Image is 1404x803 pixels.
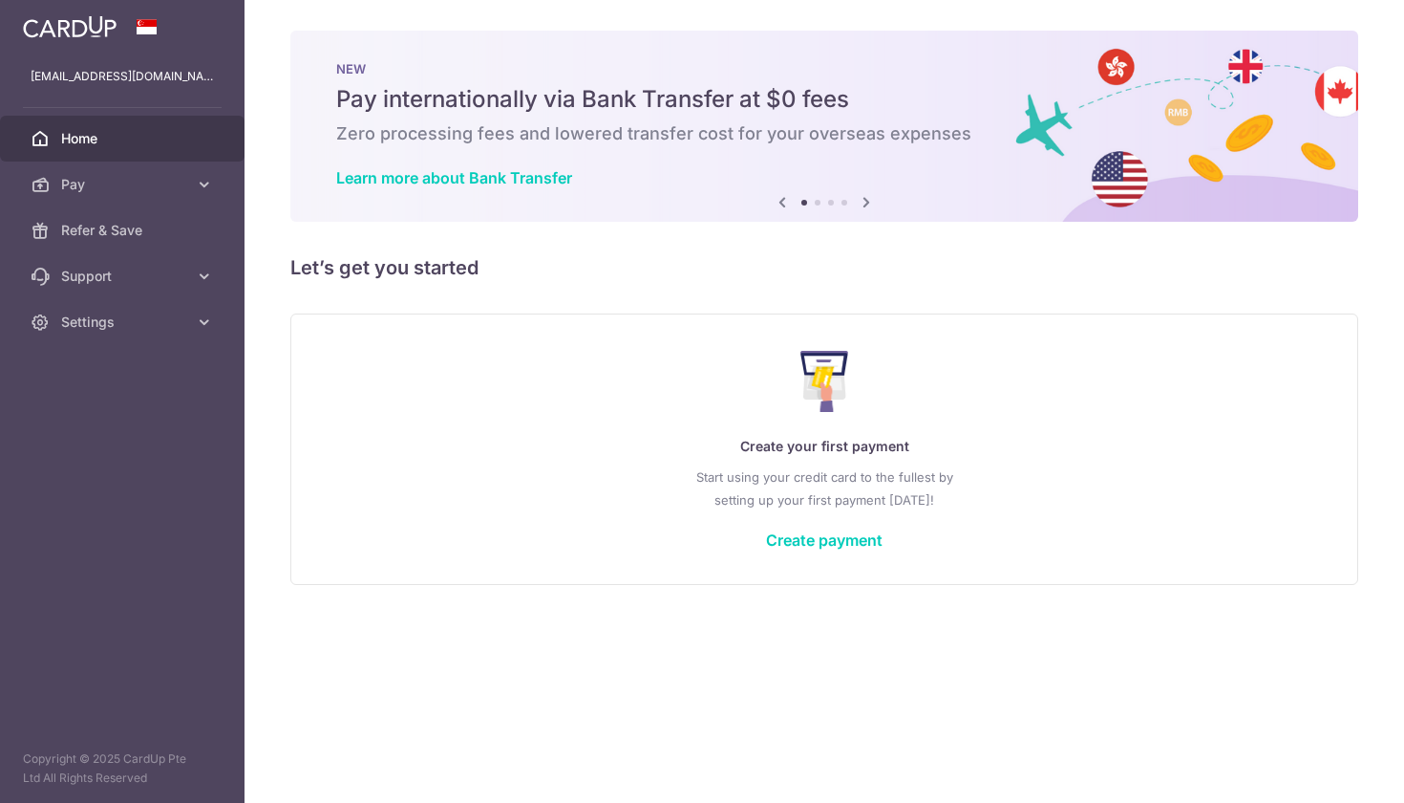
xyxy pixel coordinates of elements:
[330,435,1319,458] p: Create your first payment
[336,84,1312,115] h5: Pay internationally via Bank Transfer at $0 fees
[800,351,849,412] img: Make Payment
[290,31,1358,222] img: Bank transfer banner
[330,466,1319,511] p: Start using your credit card to the fullest by setting up your first payment [DATE]!
[31,67,214,86] p: [EMAIL_ADDRESS][DOMAIN_NAME]
[61,313,187,332] span: Settings
[290,252,1358,283] h5: Let’s get you started
[61,129,187,148] span: Home
[766,531,883,550] a: Create payment
[61,267,187,286] span: Support
[61,175,187,194] span: Pay
[336,122,1312,145] h6: Zero processing fees and lowered transfer cost for your overseas expenses
[336,168,572,187] a: Learn more about Bank Transfer
[61,221,187,240] span: Refer & Save
[336,61,1312,76] p: NEW
[23,15,117,38] img: CardUp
